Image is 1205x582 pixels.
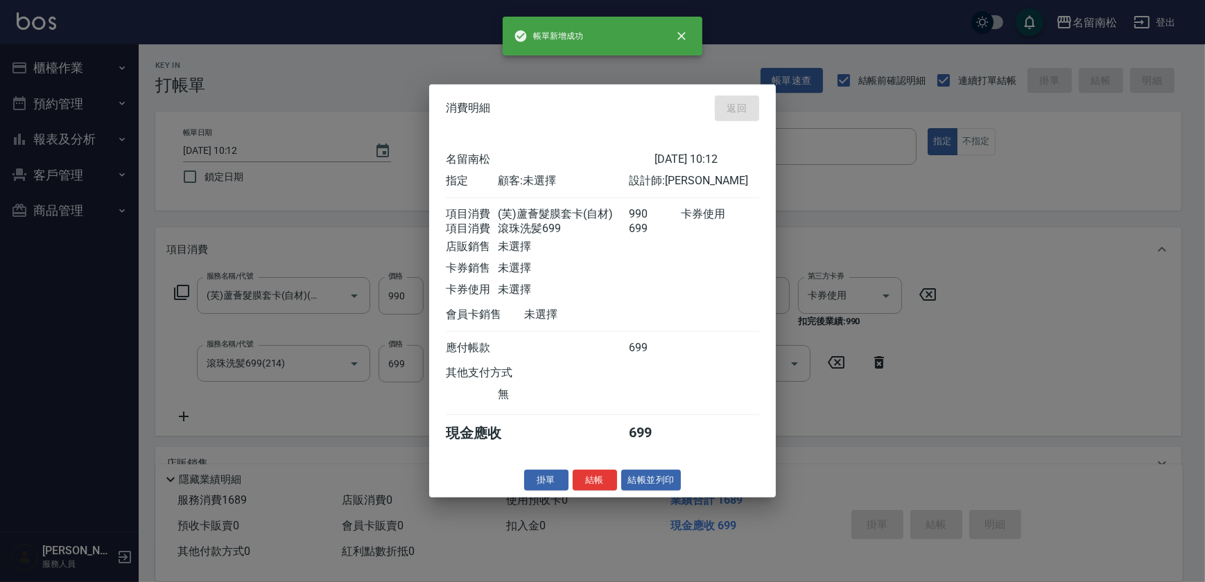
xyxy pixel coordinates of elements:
[446,206,498,221] div: 項目消費
[498,261,628,275] div: 未選擇
[498,239,628,254] div: 未選擇
[681,206,759,221] div: 卡券使用
[629,423,681,442] div: 699
[446,152,654,166] div: 名留南松
[446,282,498,297] div: 卡券使用
[524,307,654,321] div: 未選擇
[629,173,759,188] div: 設計師: [PERSON_NAME]
[446,423,524,442] div: 現金應收
[498,221,628,236] div: 滾珠洗髪699
[446,261,498,275] div: 卡券銷售
[446,307,524,321] div: 會員卡銷售
[629,340,681,355] div: 699
[621,469,682,491] button: 結帳並列印
[629,206,681,221] div: 990
[498,206,628,221] div: (芙)蘆薈髮膜套卡(自材)
[446,365,551,380] div: 其他支付方式
[446,101,490,115] span: 消費明細
[446,173,498,188] div: 指定
[498,282,628,297] div: 未選擇
[446,340,498,355] div: 應付帳款
[629,221,681,236] div: 699
[498,387,628,401] div: 無
[654,152,759,166] div: [DATE] 10:12
[446,239,498,254] div: 店販銷售
[573,469,617,491] button: 結帳
[446,221,498,236] div: 項目消費
[524,469,569,491] button: 掛單
[498,173,628,188] div: 顧客: 未選擇
[514,29,583,43] span: 帳單新增成功
[666,21,697,51] button: close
